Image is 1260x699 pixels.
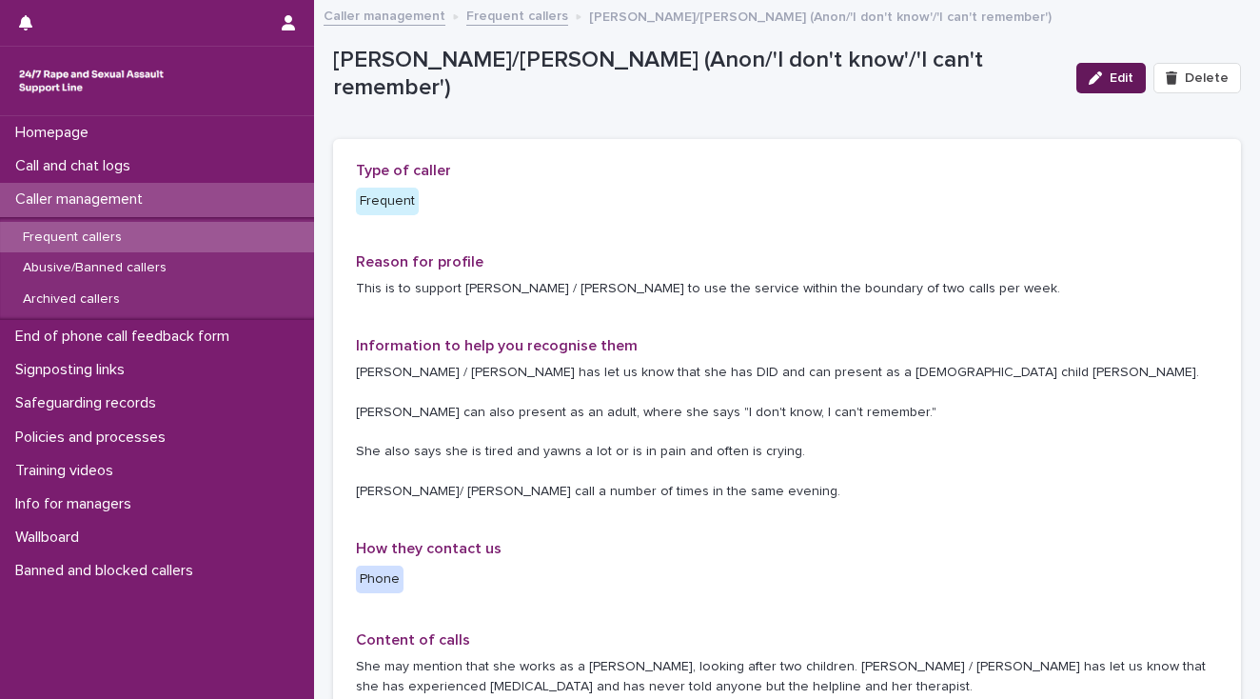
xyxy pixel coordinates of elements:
[8,529,94,547] p: Wallboard
[333,47,1061,102] p: [PERSON_NAME]/[PERSON_NAME] (Anon/'I don't know'/'I can't remember')
[356,279,1218,299] p: This is to support [PERSON_NAME] / [PERSON_NAME] to use the service within the boundary of two ca...
[8,462,128,480] p: Training videos
[356,163,451,178] span: Type of caller
[8,157,146,175] p: Call and chat logs
[356,541,502,556] span: How they contact us
[8,495,147,513] p: Info for managers
[356,254,483,270] span: Reason for profile
[589,5,1052,26] p: [PERSON_NAME]/[PERSON_NAME] (Anon/'I don't know'/'I can't remember')
[1076,63,1146,93] button: Edit
[356,338,638,353] span: Information to help you recognise them
[1153,63,1241,93] button: Delete
[8,124,104,142] p: Homepage
[1110,71,1133,85] span: Edit
[8,260,182,276] p: Abusive/Banned callers
[356,188,419,215] div: Frequent
[324,4,445,26] a: Caller management
[8,429,181,447] p: Policies and processes
[356,363,1218,502] p: [PERSON_NAME] / [PERSON_NAME] has let us know that she has DID and can present as a [DEMOGRAPHIC_...
[8,291,135,308] p: Archived callers
[8,190,158,209] p: Caller management
[466,4,568,26] a: Frequent callers
[8,562,208,580] p: Banned and blocked callers
[15,62,167,100] img: rhQMoQhaT3yELyF149Cw
[8,394,171,412] p: Safeguarding records
[356,566,404,593] div: Phone
[8,230,137,246] p: Frequent callers
[1185,71,1229,85] span: Delete
[8,361,140,379] p: Signposting links
[8,328,245,346] p: End of phone call feedback form
[356,632,470,648] span: Content of calls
